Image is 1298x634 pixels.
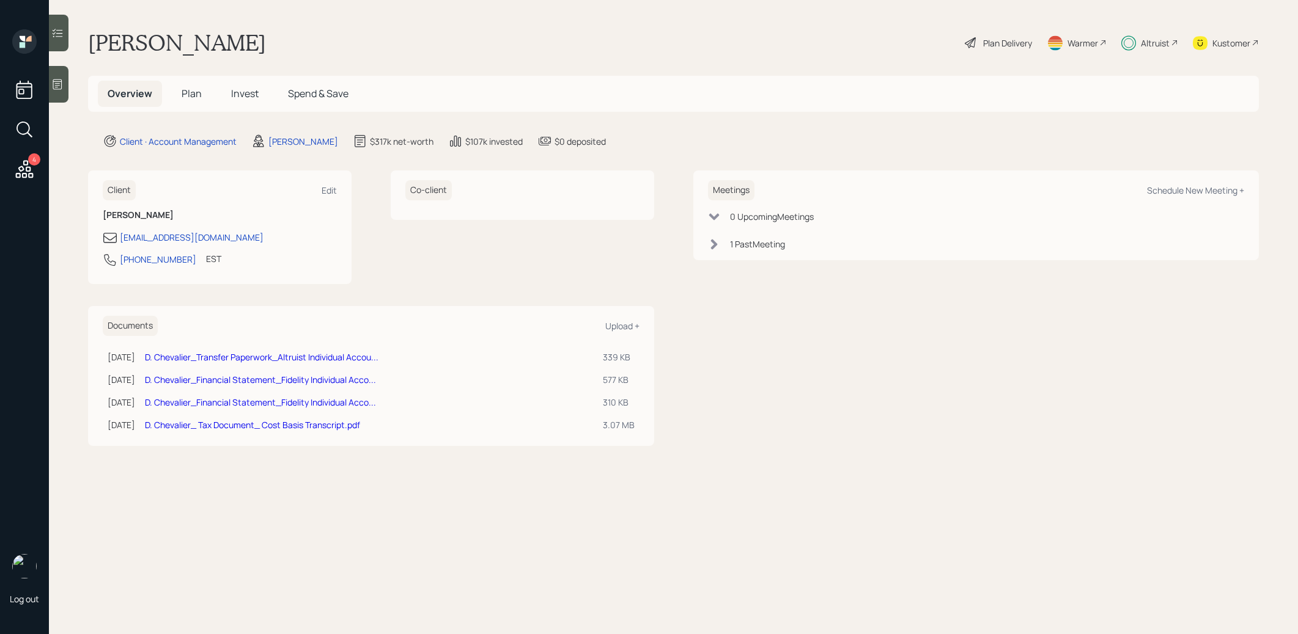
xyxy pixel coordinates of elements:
[103,180,136,200] h6: Client
[322,184,337,196] div: Edit
[983,37,1032,49] div: Plan Delivery
[10,593,39,605] div: Log out
[145,351,378,363] a: D. Chevalier_Transfer Paperwork_Altruist Individual Accou...
[108,418,135,431] div: [DATE]
[120,253,196,266] div: [PHONE_NUMBER]
[145,419,360,431] a: D. Chevalier_ Tax Document_ Cost Basis Transcript.pdf
[288,87,348,100] span: Spend & Save
[206,252,221,265] div: EST
[555,135,606,148] div: $0 deposited
[120,135,237,148] div: Client · Account Management
[108,396,135,409] div: [DATE]
[120,231,264,244] div: [EMAIL_ADDRESS][DOMAIN_NAME]
[145,374,376,385] a: D. Chevalier_Financial Statement_Fidelity Individual Acco...
[603,396,635,409] div: 310 KB
[605,320,640,332] div: Upload +
[1147,184,1244,196] div: Schedule New Meeting +
[103,316,158,336] h6: Documents
[1141,37,1170,49] div: Altruist
[1212,37,1250,49] div: Kustomer
[28,153,40,166] div: 4
[268,135,338,148] div: [PERSON_NAME]
[182,87,202,100] span: Plan
[145,396,376,408] a: D. Chevalier_Financial Statement_Fidelity Individual Acco...
[465,135,523,148] div: $107k invested
[370,135,433,148] div: $317k net-worth
[108,373,135,386] div: [DATE]
[730,238,785,250] div: 1 Past Meeting
[708,180,754,200] h6: Meetings
[603,373,635,386] div: 577 KB
[730,210,814,223] div: 0 Upcoming Meeting s
[108,351,135,363] div: [DATE]
[603,418,635,431] div: 3.07 MB
[108,87,152,100] span: Overview
[405,180,452,200] h6: Co-client
[88,29,266,56] h1: [PERSON_NAME]
[103,210,337,220] h6: [PERSON_NAME]
[231,87,259,100] span: Invest
[12,554,37,578] img: treva-nostdahl-headshot.png
[1068,37,1098,49] div: Warmer
[603,351,635,363] div: 339 KB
